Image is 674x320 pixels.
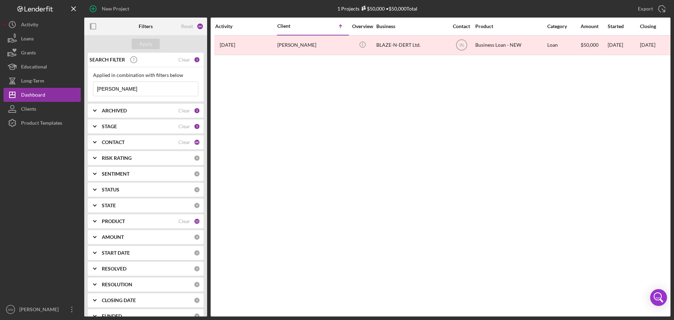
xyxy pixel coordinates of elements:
[21,102,36,118] div: Clients
[460,43,464,48] text: IN
[4,18,81,32] button: Activity
[102,124,117,129] b: STAGE
[638,2,653,16] div: Export
[102,187,119,192] b: STATUS
[650,289,667,306] div: Open Intercom Messenger
[102,282,132,287] b: RESOLUTION
[178,57,190,63] div: Clear
[181,24,193,29] div: Reset
[337,6,417,12] div: 1 Projects • $50,000 Total
[4,32,81,46] button: Loans
[194,218,200,224] div: 12
[21,32,34,47] div: Loans
[93,72,198,78] div: Applied in combination with filters below
[277,23,312,29] div: Client
[194,107,200,114] div: 2
[8,308,13,312] text: MM
[475,36,546,54] div: Business Loan - NEW
[21,74,44,90] div: Long-Term
[102,313,122,319] b: FUNDED
[581,24,607,29] div: Amount
[194,266,200,272] div: 0
[194,139,200,145] div: 44
[547,36,580,54] div: Loan
[90,57,125,63] b: SEARCH FILTER
[102,2,129,16] div: New Project
[102,155,132,161] b: RISK RATING
[194,234,200,240] div: 0
[376,24,447,29] div: Business
[139,24,153,29] b: Filters
[18,302,63,318] div: [PERSON_NAME]
[277,36,348,54] div: [PERSON_NAME]
[84,2,136,16] button: New Project
[194,202,200,209] div: 0
[194,155,200,161] div: 0
[102,171,130,177] b: SENTIMENT
[608,24,639,29] div: Started
[194,123,200,130] div: 5
[194,297,200,303] div: 0
[102,266,126,272] b: RESOLVED
[132,39,160,49] button: Apply
[178,108,190,113] div: Clear
[4,74,81,88] button: Long-Term
[475,24,546,29] div: Product
[178,218,190,224] div: Clear
[608,36,639,54] div: [DATE]
[4,46,81,60] button: Grants
[4,102,81,116] button: Clients
[21,18,38,33] div: Activity
[102,203,116,208] b: STATE
[102,250,130,256] b: START DATE
[194,313,200,319] div: 0
[215,24,277,29] div: Activity
[4,116,81,130] button: Product Templates
[640,42,655,48] time: [DATE]
[4,60,81,74] button: Educational
[359,6,385,12] div: $50,000
[178,139,190,145] div: Clear
[194,250,200,256] div: 0
[349,24,376,29] div: Overview
[102,298,136,303] b: CLOSING DATE
[139,39,152,49] div: Apply
[178,124,190,129] div: Clear
[547,24,580,29] div: Category
[102,234,124,240] b: AMOUNT
[376,36,447,54] div: BLAZE-N-DERT Ltd.
[102,218,125,224] b: PRODUCT
[197,23,204,30] div: 64
[102,108,127,113] b: ARCHIVED
[4,88,81,102] button: Dashboard
[21,46,36,61] div: Grants
[220,42,235,48] time: 2024-09-16 20:37
[194,187,200,193] div: 0
[4,302,81,316] button: MM[PERSON_NAME]
[194,171,200,177] div: 0
[21,60,47,76] div: Educational
[194,281,200,288] div: 0
[581,36,607,54] div: $50,000
[21,116,62,132] div: Product Templates
[194,57,200,63] div: 1
[21,88,45,104] div: Dashboard
[102,139,125,145] b: CONTACT
[631,2,670,16] button: Export
[448,24,475,29] div: Contact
